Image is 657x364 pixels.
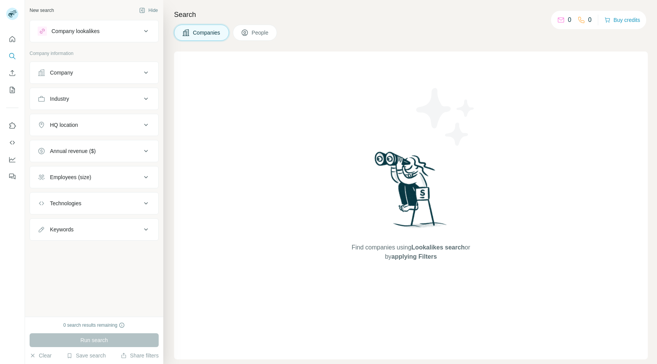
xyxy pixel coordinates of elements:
div: HQ location [50,121,78,129]
button: Hide [134,5,163,16]
button: Save search [66,352,106,359]
button: Search [6,49,18,63]
button: Share filters [121,352,159,359]
button: Feedback [6,170,18,183]
p: Company information [30,50,159,57]
div: Annual revenue ($) [50,147,96,155]
button: Quick start [6,32,18,46]
div: Keywords [50,226,73,233]
p: 0 [568,15,571,25]
span: Companies [193,29,221,37]
div: Industry [50,95,69,103]
div: Company lookalikes [51,27,100,35]
button: Technologies [30,194,158,213]
span: Lookalikes search [411,244,465,251]
button: Annual revenue ($) [30,142,158,160]
button: Clear [30,352,51,359]
button: Keywords [30,220,158,239]
button: Industry [30,90,158,108]
button: HQ location [30,116,158,134]
div: Company [50,69,73,76]
div: Employees (size) [50,173,91,181]
button: Use Surfe API [6,136,18,150]
span: Find companies using or by [349,243,472,261]
button: Enrich CSV [6,66,18,80]
span: applying Filters [392,253,437,260]
div: Technologies [50,199,81,207]
button: Dashboard [6,153,18,166]
img: Surfe Illustration - Woman searching with binoculars [371,150,451,235]
div: New search [30,7,54,14]
div: 0 search results remaining [63,322,125,329]
button: Company lookalikes [30,22,158,40]
p: 0 [588,15,592,25]
button: Use Surfe on LinkedIn [6,119,18,133]
span: People [252,29,269,37]
h4: Search [174,9,648,20]
button: Buy credits [604,15,640,25]
button: Company [30,63,158,82]
button: My lists [6,83,18,97]
button: Employees (size) [30,168,158,186]
img: Surfe Illustration - Stars [411,82,480,151]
